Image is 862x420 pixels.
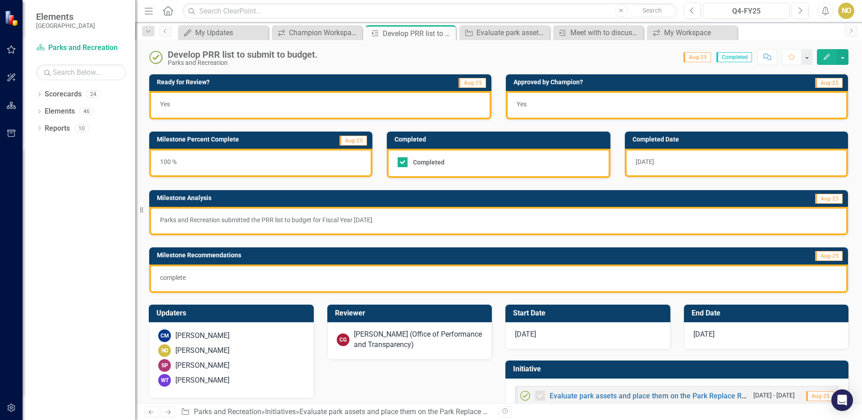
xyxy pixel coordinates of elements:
[299,407,749,416] a: Evaluate park assets and place them on the Park Replace Renewal Program to ensure parks amenities...
[157,195,609,201] h3: Milestone Analysis
[462,27,547,38] a: Evaluate park assets and place them on the Park Replace Renewal Program to ensure parks amenities...
[753,391,795,400] small: [DATE] - [DATE]
[156,309,309,317] h3: Updaters
[517,100,527,108] span: Yes
[630,5,675,17] button: Search
[570,27,641,38] div: Meet with to discuss use of Citiworks and how management can improve the system
[45,89,82,100] a: Scorecards
[36,11,95,22] span: Elements
[5,10,20,26] img: ClearPoint Strategy
[693,330,715,338] span: [DATE]
[555,27,641,38] a: Meet with to discuss use of Citiworks and how management can improve the system
[158,344,171,357] div: NO
[289,27,360,38] div: Champion Workspace
[265,407,296,416] a: Initiatives
[815,194,843,204] span: Aug-25
[157,136,314,143] h3: Milestone Percent Complete
[160,100,170,108] span: Yes
[636,158,654,165] span: [DATE]
[383,28,454,39] div: Develop PRR list to submit to budget.
[160,273,837,282] p: complete
[335,309,488,317] h3: Reviewer
[180,27,266,38] a: My Updates
[183,3,677,19] input: Search ClearPoint...
[36,43,126,53] a: Parks and Recreation
[79,108,94,115] div: 46
[514,79,747,86] h3: Approved by Champion?
[706,6,786,17] div: Q4-FY25
[175,375,229,386] div: [PERSON_NAME]
[45,123,70,134] a: Reports
[513,309,666,317] h3: Start Date
[175,346,229,356] div: [PERSON_NAME]
[477,27,547,38] div: Evaluate park assets and place them on the Park Replace Renewal Program to ensure parks amenities...
[168,59,318,66] div: Parks and Recreation
[339,136,367,146] span: Aug-25
[86,91,101,98] div: 24
[459,78,486,88] span: Aug-25
[815,251,843,261] span: Aug-25
[274,27,360,38] a: Champion Workspace
[195,27,266,38] div: My Updates
[149,50,163,64] img: Completed
[158,374,171,387] div: WT
[168,50,318,59] div: Develop PRR list to submit to budget.
[158,329,171,342] div: CM
[74,124,89,132] div: 10
[513,365,844,373] h3: Initiative
[649,27,735,38] a: My Workspace
[394,136,605,143] h3: Completed
[158,359,171,372] div: SP
[160,215,837,224] p: Parks and Recreation submitted the PRR list to budget for Fiscal Year [DATE].
[683,52,711,62] span: Aug-25
[692,309,844,317] h3: End Date
[515,330,536,338] span: [DATE]
[175,331,229,341] div: [PERSON_NAME]
[36,22,95,29] small: [GEOGRAPHIC_DATA]
[149,149,372,177] div: 100 %
[815,78,843,88] span: Aug-25
[642,7,662,14] span: Search
[806,391,834,401] span: Aug-25
[354,329,483,350] div: [PERSON_NAME] (Office of Performance and Transparency)
[181,407,492,417] div: » » »
[157,252,670,259] h3: Milestone Recommendations
[703,3,789,19] button: Q4-FY25
[520,390,531,401] img: Completed
[45,106,75,117] a: Elements
[838,3,854,19] button: NO
[175,361,229,371] div: [PERSON_NAME]
[337,333,349,346] div: CG
[36,64,126,80] input: Search Below...
[633,136,844,143] h3: Completed Date
[716,52,752,62] span: Completed
[831,389,853,411] div: Open Intercom Messenger
[194,407,261,416] a: Parks and Recreation
[664,27,735,38] div: My Workspace
[157,79,371,86] h3: Ready for Review?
